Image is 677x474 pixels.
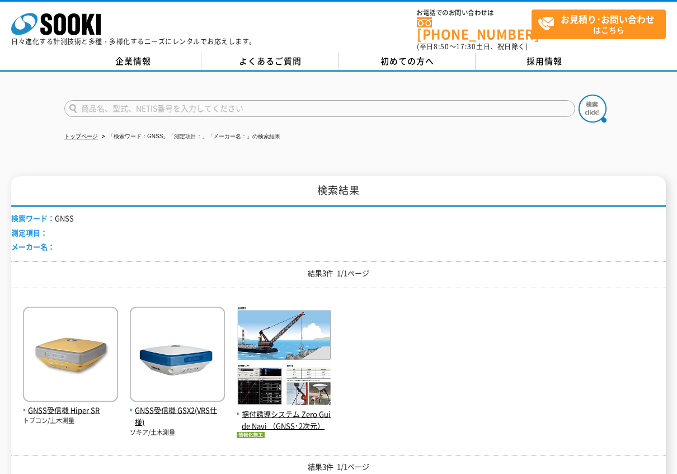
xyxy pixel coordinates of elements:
[11,241,55,252] span: メーカー名：
[417,10,532,16] span: お電話でのお問い合わせは
[64,53,201,70] a: 企業情報
[11,227,48,238] span: 測定項目：
[11,461,666,473] p: 結果3件 1/1ページ
[23,307,118,405] img: Hiper SR
[11,213,55,223] span: 検索ワード：
[237,409,332,432] span: 据付誘導システム Zero Guide Navi （GNSS･2次元）
[130,393,225,428] a: GNSS受信機 GSX2(VRS仕様)
[417,17,532,40] a: [PHONE_NUMBER]
[11,267,666,279] p: 結果3件 1/1ページ
[11,176,666,207] h1: 検索結果
[538,10,665,38] span: はこちら
[338,53,476,70] a: 初めての方へ
[476,53,613,70] a: 採用情報
[100,131,280,143] li: 「検索ワード：GNSS」「測定項目：」「メーカー名：」の検索結果
[23,393,118,416] a: GNSS受信機 Hiper SR
[417,41,528,51] span: (平日 ～ 土日、祝日除く)
[579,95,607,123] img: btn_search.png
[11,213,74,224] li: GNSS
[237,397,332,431] a: 据付誘導システム Zero Guide Navi （GNSS･2次元）
[380,55,434,67] span: 初めての方へ
[130,307,225,405] img: GSX2(VRS仕様)
[130,405,225,428] span: GNSS受信機 GSX2(VRS仕様)
[237,432,265,438] img: 情報化施工
[130,428,225,438] p: ソキア/土木測量
[456,41,476,51] span: 17:30
[201,53,338,70] a: よくあるご質問
[23,405,118,416] span: GNSS受信機 Hiper SR
[64,133,98,139] a: トップページ
[11,38,256,45] p: 日々進化する計測技術と多種・多様化するニーズにレンタルでお応えします。
[23,416,118,426] p: トプコン/土木測量
[561,12,655,26] strong: お見積り･お問い合わせ
[434,41,449,51] span: 8:50
[64,100,575,117] input: 商品名、型式、NETIS番号を入力してください
[237,307,332,409] img: 据付誘導システム Zero Guide Navi （GNSS･2次元）
[532,10,666,39] a: お見積り･お問い合わせはこちら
